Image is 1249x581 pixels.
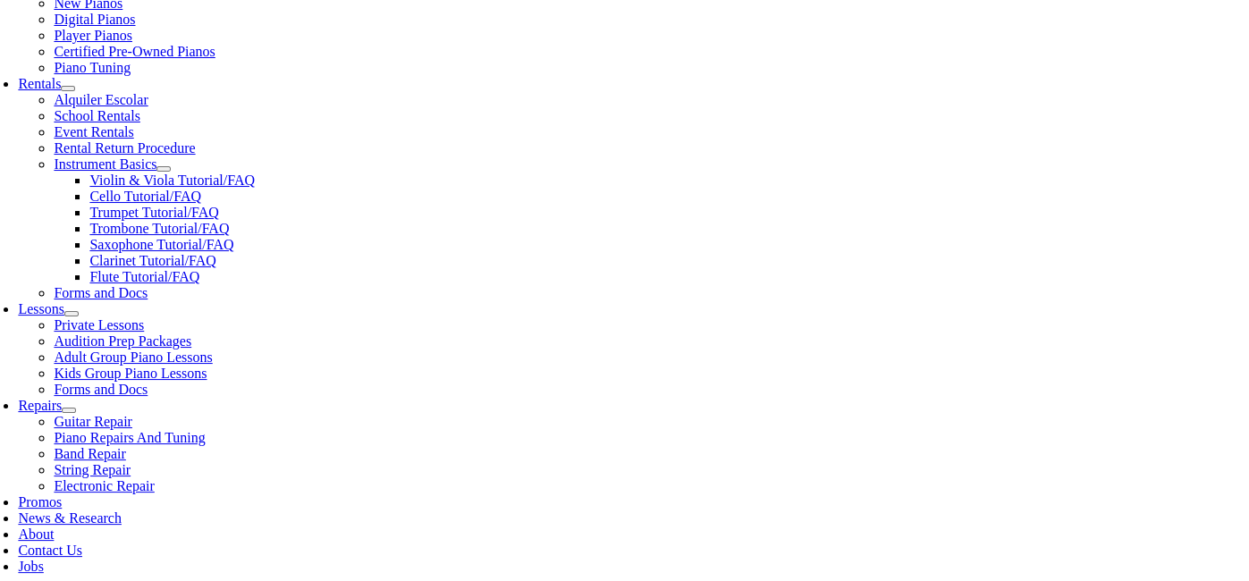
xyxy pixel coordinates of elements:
a: Promos [18,494,62,509]
a: Player Pianos [54,28,132,43]
a: Alquiler Escolar [54,92,148,107]
button: Open submenu of Repairs [62,408,76,413]
a: Adult Group Piano Lessons [54,349,212,365]
a: Piano Tuning [54,60,131,75]
a: Flute Tutorial/FAQ [89,269,199,284]
button: Open submenu of Lessons [64,311,79,316]
a: Certified Pre-Owned Pianos [54,44,215,59]
a: Lessons [18,301,64,316]
a: Electronic Repair [54,478,154,493]
a: Trumpet Tutorial/FAQ [89,205,218,220]
a: News & Research [18,510,122,526]
a: Cello Tutorial/FAQ [89,189,201,204]
a: Clarinet Tutorial/FAQ [89,253,216,268]
a: Event Rentals [54,124,133,139]
a: Private Lessons [54,317,144,333]
a: Violin & Viola Tutorial/FAQ [89,173,255,188]
a: Piano Repairs And Tuning [54,430,205,445]
a: Repairs [18,398,62,413]
a: Audition Prep Packages [54,333,191,349]
a: Instrument Basics [54,156,156,172]
a: About [18,526,54,542]
a: Trombone Tutorial/FAQ [89,221,229,236]
a: Forms and Docs [54,285,148,300]
a: Forms and Docs [54,382,148,397]
a: School Rentals [54,108,139,123]
button: Open submenu of Instrument Basics [156,166,171,172]
a: Jobs [18,559,43,574]
button: Open submenu of Rentals [61,86,75,91]
a: String Repair [54,462,131,477]
a: Guitar Repair [54,414,132,429]
a: Kids Group Piano Lessons [54,366,207,381]
a: Saxophone Tutorial/FAQ [89,237,233,252]
a: Digital Pianos [54,12,135,27]
a: Rental Return Procedure [54,140,195,156]
a: Band Repair [54,446,125,461]
a: Contact Us [18,543,82,558]
a: Rentals [18,76,61,91]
